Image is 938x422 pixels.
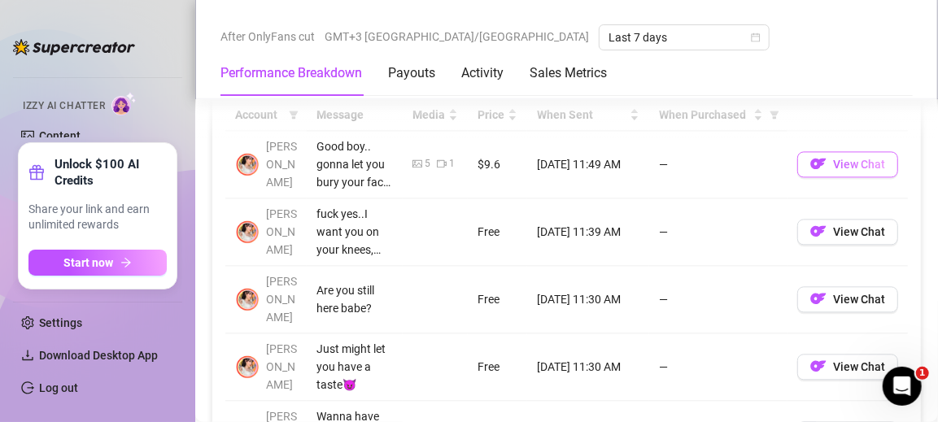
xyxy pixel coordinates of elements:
span: View Chat [833,293,885,306]
span: Last 7 days [609,25,760,50]
td: — [649,131,787,198]
td: [DATE] 11:49 AM [527,131,649,198]
span: gift [28,164,45,181]
td: [DATE] 11:39 AM [527,198,649,266]
span: Media [412,106,445,124]
th: Message [307,99,403,131]
div: fuck yes..I want you on your knees, working your way down to my soaked pussy 😈 [316,205,393,259]
span: filter [770,110,779,120]
div: Are you still here babe? [316,281,393,317]
td: [DATE] 11:30 AM [527,266,649,333]
img: OF [810,223,827,239]
div: Performance Breakdown [220,63,362,83]
span: download [21,349,34,362]
span: When Purchased [659,106,750,124]
span: [PERSON_NAME] [266,342,297,391]
div: 1 [449,156,455,172]
td: Free [468,266,527,333]
span: View Chat [833,360,885,373]
img: 𝖍𝖔𝖑𝖑𝖞 [236,288,259,311]
td: — [649,333,787,401]
td: [DATE] 11:30 AM [527,333,649,401]
span: [PERSON_NAME] [266,140,297,189]
span: Price [478,106,504,124]
div: Activity [461,63,504,83]
span: Account [235,106,282,124]
span: video-camera [437,159,447,168]
span: When Sent [537,106,626,124]
span: GMT+3 [GEOGRAPHIC_DATA]/[GEOGRAPHIC_DATA] [325,24,589,49]
img: OF [810,155,827,172]
span: arrow-right [120,257,132,268]
td: — [649,266,787,333]
div: 5 [425,156,430,172]
span: View Chat [833,158,885,171]
td: — [649,198,787,266]
span: calendar [751,33,761,42]
div: Just might let you have a taste😈 [316,340,393,394]
span: [PERSON_NAME] [266,275,297,324]
span: picture [412,159,422,168]
a: OFView Chat [797,228,898,241]
img: 𝖍𝖔𝖑𝖑𝖞 [236,355,259,378]
img: OF [810,358,827,374]
img: OF [810,290,827,307]
span: Download Desktop App [39,349,158,362]
span: After OnlyFans cut [220,24,315,49]
th: When Sent [527,99,649,131]
a: Content [39,129,81,142]
img: 𝖍𝖔𝖑𝖑𝖞 [236,153,259,176]
button: Start nowarrow-right [28,250,167,276]
a: Settings [39,316,82,329]
th: Price [468,99,527,131]
img: AI Chatter [111,92,137,115]
div: Payouts [388,63,435,83]
td: $9.6 [468,131,527,198]
span: Share your link and earn unlimited rewards [28,202,167,233]
span: View Chat [833,225,885,238]
span: 1 [916,367,929,380]
a: Log out [39,381,78,394]
button: OFView Chat [797,286,898,312]
div: Good boy.. gonna let you bury your face in my pussy then feel just how soaked it is for you 😏 [316,137,393,191]
td: Free [468,333,527,401]
button: OFView Chat [797,151,898,177]
span: [PERSON_NAME] [266,207,297,256]
a: OFView Chat [797,363,898,376]
div: Sales Metrics [530,63,607,83]
button: OFView Chat [797,354,898,380]
th: When Purchased [649,99,787,131]
th: Media [403,99,468,131]
button: OFView Chat [797,219,898,245]
span: Start now [64,256,114,269]
span: filter [766,102,783,127]
a: OFView Chat [797,296,898,309]
td: Free [468,198,527,266]
span: filter [289,110,299,120]
strong: Unlock $100 AI Credits [55,156,167,189]
iframe: Intercom live chat [883,367,922,406]
a: OFView Chat [797,161,898,174]
img: logo-BBDzfeDw.svg [13,39,135,55]
img: 𝖍𝖔𝖑𝖑𝖞 [236,220,259,243]
span: filter [286,102,302,127]
span: Izzy AI Chatter [23,98,105,114]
